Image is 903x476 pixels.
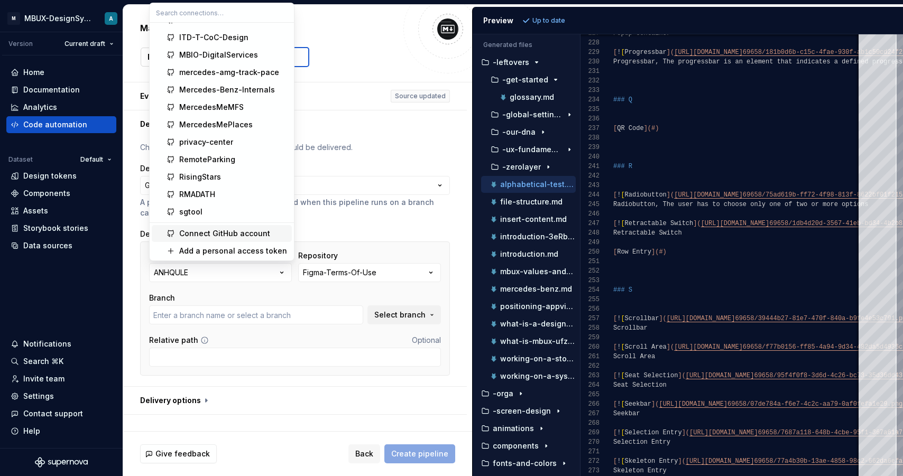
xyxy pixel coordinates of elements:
[613,410,640,417] span: Seekbar
[493,389,513,398] p: -orga
[617,429,621,436] span: !
[303,267,376,278] div: Figma-Terms-Of-Use
[613,191,617,199] span: [
[613,201,804,208] span: Radiobutton, The user has to choose only one of tw
[477,423,576,434] button: animations
[580,152,600,162] div: 240
[179,85,275,95] div: Mercedes-Benz-Internals
[149,293,175,303] label: Branch
[23,356,63,367] div: Search ⌘K
[685,458,754,465] span: [URL][DOMAIN_NAME]
[580,200,600,209] div: 245
[685,372,754,379] span: [URL][DOMAIN_NAME]
[8,40,33,48] div: Version
[674,191,743,199] span: [URL][DOMAIN_NAME]
[624,372,678,379] span: Seat Selection
[621,49,624,56] span: [
[374,310,426,320] span: Select branch
[179,246,287,256] div: Add a personal access token
[481,196,576,208] button: file-structure.md
[7,12,20,25] div: M
[500,215,567,223] p: insert-content.md
[580,266,600,276] div: 252
[659,400,727,408] span: [URL][DOMAIN_NAME]
[140,142,450,153] p: Choose how the results of the exporter should be delivered.
[483,15,513,26] div: Preview
[23,426,40,436] div: Help
[348,444,380,463] button: Back
[580,228,600,238] div: 248
[485,91,576,103] button: glossary.md
[493,442,539,450] p: components
[617,315,621,322] span: !
[580,76,600,86] div: 232
[500,198,563,206] p: file-structure.md
[678,372,685,379] span: ](
[179,207,202,217] div: sgtool
[367,305,441,324] button: Select branch
[666,343,674,351] span: ](
[580,428,600,437] div: 269
[624,400,651,408] span: Seekbar
[23,339,71,349] div: Notifications
[23,206,48,216] div: Assets
[481,335,576,347] button: what-is-mbux-ufz9ctb6.md
[6,116,116,133] a: Code automation
[500,250,558,258] p: introduction.md
[580,124,600,133] div: 237
[624,429,681,436] span: Selection Entry
[23,188,70,199] div: Components
[500,232,576,241] p: introduction-3eRbPZcX.md
[481,126,576,138] button: -our-dna
[35,457,88,468] a: Supernova Logo
[481,266,576,277] button: mbux-values-and-principles.md
[580,38,600,48] div: 228
[179,119,253,130] div: MercedesMePlaces
[617,400,621,408] span: !
[6,423,116,440] button: Help
[643,125,659,132] span: ](#)
[500,372,576,380] p: working-on-a-system-app.md
[580,247,600,257] div: 250
[580,67,600,76] div: 231
[6,64,116,81] a: Home
[580,219,600,228] div: 247
[502,76,548,84] p: -get-started
[580,105,600,114] div: 235
[6,388,116,405] a: Settings
[483,41,569,49] p: Generated files
[76,152,116,167] button: Default
[580,418,600,428] div: 268
[617,458,621,465] span: !
[500,302,576,311] p: positioning-appview.md
[580,181,600,190] div: 243
[500,337,576,346] p: what-is-mbux-ufz9ctb6.md
[510,93,554,101] p: glossary.md
[613,49,617,56] span: [
[613,438,670,446] span: Selection Entry
[8,155,33,164] div: Dataset
[64,40,105,48] span: Current draft
[500,180,576,189] p: alphabetical-test.md
[154,267,188,278] div: ANHQULE
[580,380,600,390] div: 264
[109,14,113,23] div: A
[502,128,536,136] p: -our-dna
[613,229,682,237] span: Retractable Switch
[804,201,868,208] span: o or more options
[481,213,576,225] button: insert-content.md
[179,32,248,43] div: ITD-T-CoC-Design
[580,48,600,57] div: 229
[6,220,116,237] a: Storybook stories
[666,191,674,199] span: ](
[500,354,576,363] p: working-on-a-store-app.md
[613,248,617,256] span: [
[481,161,576,173] button: -zerolayer
[6,353,116,370] button: Search ⌘K
[149,305,363,324] input: Enter a branch name or select a branch
[500,267,576,276] p: mbux-values-and-principles.md
[580,342,600,352] div: 260
[477,57,576,68] button: -leftovers
[580,171,600,181] div: 242
[624,191,666,199] span: Radiobutton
